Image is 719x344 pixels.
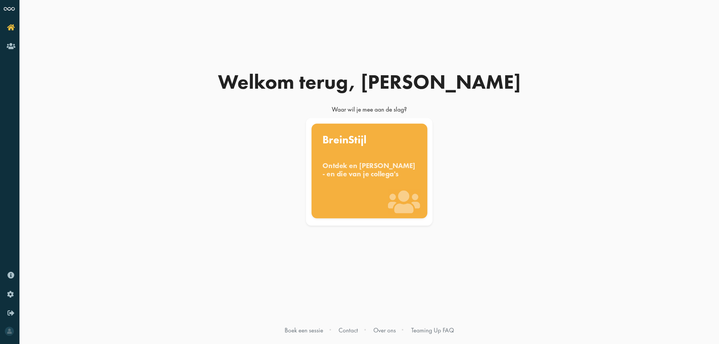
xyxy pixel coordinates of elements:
[189,72,549,92] div: Welkom terug, [PERSON_NAME]
[285,326,323,334] a: Boek een sessie
[322,161,416,178] div: Ontdek en [PERSON_NAME] - en die van je collega's
[189,105,549,117] div: Waar wil je mee aan de slag?
[313,125,426,219] a: BreinStijl Ontdek en [PERSON_NAME] - en die van je collega's
[373,326,396,334] a: Over ons
[322,135,416,146] div: BreinStijl
[411,326,454,334] a: Teaming Up FAQ
[339,326,358,334] a: Contact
